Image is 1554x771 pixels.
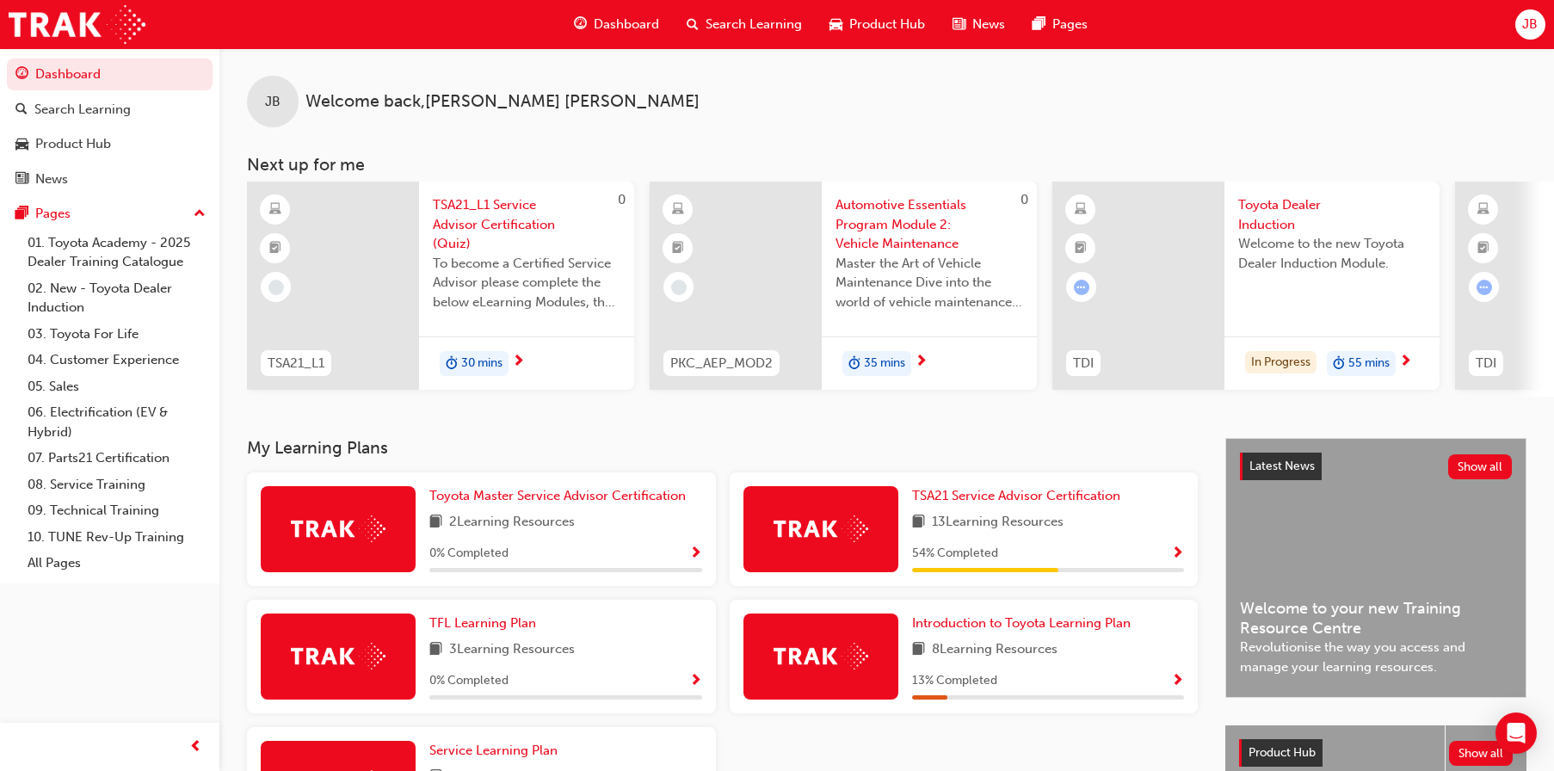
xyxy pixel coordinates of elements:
span: Search Learning [706,15,802,34]
span: learningRecordVerb_ATTEMPT-icon [1477,280,1492,295]
button: DashboardSearch LearningProduct HubNews [7,55,213,198]
a: Latest NewsShow all [1240,453,1512,480]
span: Product Hub [1249,745,1316,760]
span: News [972,15,1005,34]
span: 35 mins [864,354,905,373]
a: guage-iconDashboard [560,7,673,42]
span: 13 % Completed [912,671,997,691]
span: Welcome to your new Training Resource Centre [1240,599,1512,638]
a: All Pages [21,550,213,577]
span: learningRecordVerb_ATTEMPT-icon [1074,280,1089,295]
a: search-iconSearch Learning [673,7,816,42]
div: News [35,170,68,189]
a: pages-iconPages [1019,7,1101,42]
span: learningResourceType_ELEARNING-icon [269,199,281,221]
a: 0PKC_AEP_MOD2Automotive Essentials Program Module 2: Vehicle MaintenanceMaster the Art of Vehicle... [650,182,1037,390]
div: Open Intercom Messenger [1495,712,1537,754]
button: Show Progress [1171,670,1184,692]
a: Dashboard [7,59,213,90]
h3: Next up for me [219,155,1554,175]
span: Toyota Master Service Advisor Certification [429,488,686,503]
a: Toyota Master Service Advisor Certification [429,486,693,506]
span: search-icon [15,102,28,118]
a: news-iconNews [939,7,1019,42]
span: Dashboard [594,15,659,34]
span: pages-icon [1033,14,1045,35]
span: up-icon [194,203,206,225]
a: 06. Electrification (EV & Hybrid) [21,399,213,445]
span: Welcome back , [PERSON_NAME] [PERSON_NAME] [305,92,700,112]
span: TSA21 Service Advisor Certification [912,488,1120,503]
span: 0 % Completed [429,544,509,564]
a: car-iconProduct Hub [816,7,939,42]
a: 01. Toyota Academy - 2025 Dealer Training Catalogue [21,230,213,275]
button: Pages [7,198,213,230]
span: TSA21_L1 [268,354,324,373]
a: 02. New - Toyota Dealer Induction [21,275,213,321]
span: Show Progress [689,546,702,562]
span: news-icon [15,172,28,188]
span: car-icon [829,14,842,35]
span: booktick-icon [1075,237,1087,260]
span: guage-icon [15,67,28,83]
span: TSA21_L1 Service Advisor Certification (Quiz) [433,195,620,254]
span: 2 Learning Resources [449,512,575,534]
span: TFL Learning Plan [429,615,536,631]
span: book-icon [429,639,442,661]
span: JB [265,92,281,112]
span: Revolutionise the way you access and manage your learning resources. [1240,638,1512,676]
span: PKC_AEP_MOD2 [670,354,773,373]
button: Show all [1449,741,1514,766]
div: Search Learning [34,100,131,120]
span: Automotive Essentials Program Module 2: Vehicle Maintenance [836,195,1023,254]
span: next-icon [915,355,928,370]
a: Latest NewsShow allWelcome to your new Training Resource CentreRevolutionise the way you access a... [1225,438,1526,698]
span: Product Hub [849,15,925,34]
span: 0 % Completed [429,671,509,691]
span: 8 Learning Resources [932,639,1058,661]
span: 3 Learning Resources [449,639,575,661]
a: Product Hub [7,128,213,160]
div: In Progress [1245,351,1317,374]
span: Service Learning Plan [429,743,558,758]
img: Trak [291,515,385,542]
img: Trak [774,643,868,669]
span: guage-icon [574,14,587,35]
span: Show Progress [1171,674,1184,689]
button: JB [1515,9,1545,40]
span: next-icon [512,355,525,370]
span: prev-icon [189,737,202,758]
span: Welcome to the new Toyota Dealer Induction Module. [1238,234,1426,273]
img: Trak [9,5,145,44]
span: JB [1522,15,1538,34]
span: news-icon [953,14,965,35]
span: book-icon [429,512,442,534]
a: 0TSA21_L1TSA21_L1 Service Advisor Certification (Quiz)To become a Certified Service Advisor pleas... [247,182,634,390]
span: learningResourceType_ELEARNING-icon [1075,199,1087,221]
span: 0 [1021,192,1028,207]
span: Show Progress [689,674,702,689]
div: Product Hub [35,134,111,154]
span: booktick-icon [672,237,684,260]
span: Pages [1052,15,1088,34]
span: learningResourceType_ELEARNING-icon [1477,199,1489,221]
span: book-icon [912,639,925,661]
img: Trak [774,515,868,542]
span: Master the Art of Vehicle Maintenance Dive into the world of vehicle maintenance with this compre... [836,254,1023,312]
span: booktick-icon [269,237,281,260]
span: duration-icon [446,353,458,375]
button: Show Progress [689,543,702,564]
a: TDIToyota Dealer InductionWelcome to the new Toyota Dealer Induction Module.In Progressduration-i... [1052,182,1440,390]
a: News [7,163,213,195]
span: car-icon [15,137,28,152]
span: 54 % Completed [912,544,998,564]
span: Toyota Dealer Induction [1238,195,1426,234]
a: Service Learning Plan [429,741,564,761]
span: next-icon [1399,355,1412,370]
span: Introduction to Toyota Learning Plan [912,615,1131,631]
a: Introduction to Toyota Learning Plan [912,614,1138,633]
span: 30 mins [461,354,503,373]
button: Show Progress [1171,543,1184,564]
